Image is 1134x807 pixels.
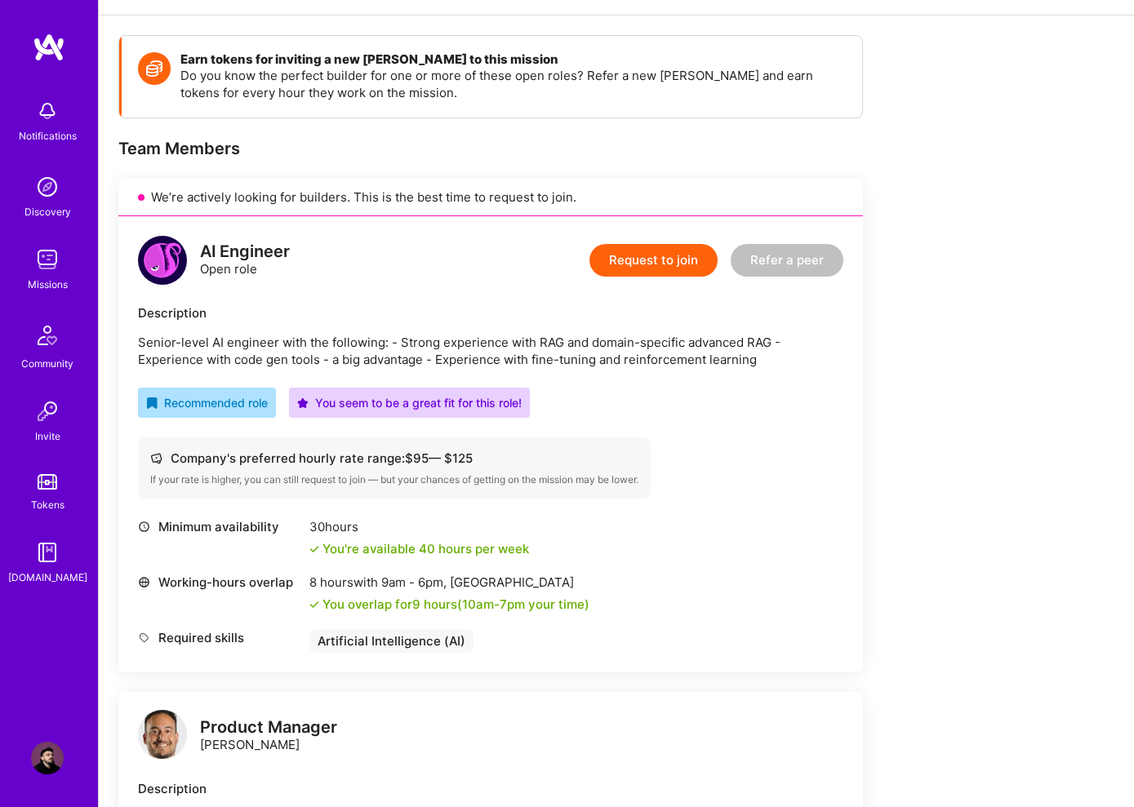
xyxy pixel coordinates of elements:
[309,540,529,557] div: You're available 40 hours per week
[24,203,71,220] div: Discovery
[31,395,64,428] img: Invite
[31,536,64,569] img: guide book
[462,596,525,612] span: 10am - 7pm
[118,138,863,159] div: Team Members
[138,576,150,588] i: icon World
[378,574,450,590] span: 9am - 6pm ,
[8,569,87,586] div: [DOMAIN_NAME]
[28,316,67,355] img: Community
[33,33,65,62] img: logo
[138,710,187,763] a: logo
[150,452,162,464] i: icon Cash
[138,780,843,797] div: Description
[21,355,73,372] div: Community
[31,496,64,513] div: Tokens
[200,243,290,277] div: Open role
[180,67,846,101] p: Do you know the perfect builder for one or more of these open roles? Refer a new [PERSON_NAME] an...
[138,710,187,759] img: logo
[138,518,301,535] div: Minimum availability
[27,742,68,774] a: User Avatar
[138,304,843,321] div: Description
[200,719,337,753] div: [PERSON_NAME]
[146,397,158,409] i: icon RecommendedBadge
[309,600,319,610] i: icon Check
[138,574,301,591] div: Working-hours overlap
[309,629,474,653] div: Artificial Intelligence (AI)
[35,428,60,445] div: Invite
[150,473,638,486] div: If your rate is higher, you can still request to join — but your chances of getting on the missio...
[150,450,638,467] div: Company's preferred hourly rate range: $ 95 — $ 125
[200,243,290,260] div: AI Engineer
[31,171,64,203] img: discovery
[138,521,150,533] i: icon Clock
[146,394,268,411] div: Recommended role
[297,397,309,409] i: icon PurpleStar
[309,574,589,591] div: 8 hours with [GEOGRAPHIC_DATA]
[31,95,64,127] img: bell
[31,243,64,276] img: teamwork
[180,52,846,67] h4: Earn tokens for inviting a new [PERSON_NAME] to this mission
[31,742,64,774] img: User Avatar
[309,518,529,535] div: 30 hours
[297,394,522,411] div: You seem to be a great fit for this role!
[138,52,171,85] img: Token icon
[309,544,319,554] i: icon Check
[200,719,337,736] div: Product Manager
[118,179,863,216] div: We’re actively looking for builders. This is the best time to request to join.
[322,596,589,613] div: You overlap for 9 hours ( your time)
[589,244,718,277] button: Request to join
[138,629,301,646] div: Required skills
[138,334,843,368] p: Senior-level AI engineer with the following: - Strong experience with RAG and domain-specific adv...
[28,276,68,293] div: Missions
[38,474,57,490] img: tokens
[19,127,77,144] div: Notifications
[731,244,843,277] button: Refer a peer
[138,236,187,285] img: logo
[138,632,150,644] i: icon Tag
